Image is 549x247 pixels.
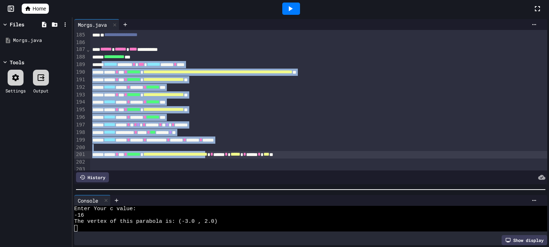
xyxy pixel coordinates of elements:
[74,159,86,166] div: 202
[10,58,24,66] div: Tools
[74,114,86,121] div: 196
[74,69,86,76] div: 190
[5,87,26,94] div: Settings
[74,121,86,129] div: 197
[74,21,110,29] div: Morgs.java
[74,99,86,106] div: 194
[502,235,547,245] div: Show display
[74,61,86,69] div: 189
[76,172,109,182] div: History
[74,106,86,114] div: 195
[74,39,86,46] div: 186
[13,37,69,44] div: Morgs.java
[86,47,90,52] span: Fold line
[10,21,24,28] div: Files
[74,206,136,212] span: Enter Your c value:
[74,46,86,53] div: 187
[74,197,102,204] div: Console
[74,195,111,206] div: Console
[74,144,86,151] div: 200
[74,166,86,173] div: 203
[74,136,86,144] div: 199
[33,5,46,12] span: Home
[74,31,86,39] div: 185
[74,212,84,219] span: -16
[74,84,86,91] div: 192
[74,53,86,61] div: 188
[33,87,48,94] div: Output
[74,76,86,84] div: 191
[74,151,86,159] div: 201
[74,19,119,30] div: Morgs.java
[74,218,218,225] span: The vertex of this parabola is: (-3.0 , 2.0)
[74,129,86,136] div: 198
[22,4,49,14] a: Home
[74,91,86,99] div: 193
